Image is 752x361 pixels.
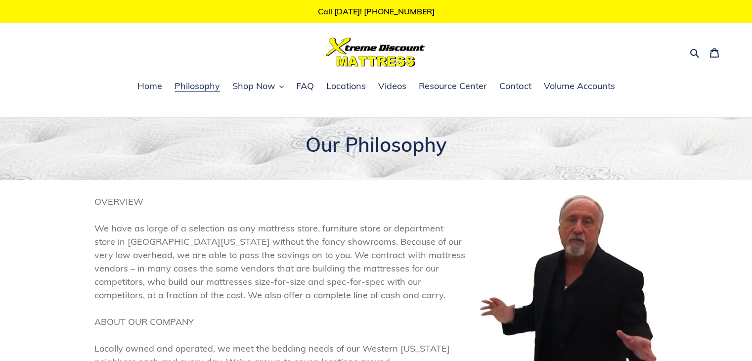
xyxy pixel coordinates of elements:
[133,79,167,94] a: Home
[137,80,162,92] span: Home
[419,80,487,92] span: Resource Center
[378,80,406,92] span: Videos
[232,80,275,92] span: Shop Now
[296,80,314,92] span: FAQ
[326,80,366,92] span: Locations
[499,80,531,92] span: Contact
[373,79,411,94] a: Videos
[326,38,425,67] img: Xtreme Discount Mattress
[291,79,319,94] a: FAQ
[544,80,615,92] span: Volume Accounts
[306,133,446,156] span: Our Philosophy
[494,79,536,94] a: Contact
[539,79,620,94] a: Volume Accounts
[227,79,289,94] button: Shop Now
[321,79,371,94] a: Locations
[414,79,492,94] a: Resource Center
[170,79,225,94] a: Philosophy
[175,80,220,92] span: Philosophy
